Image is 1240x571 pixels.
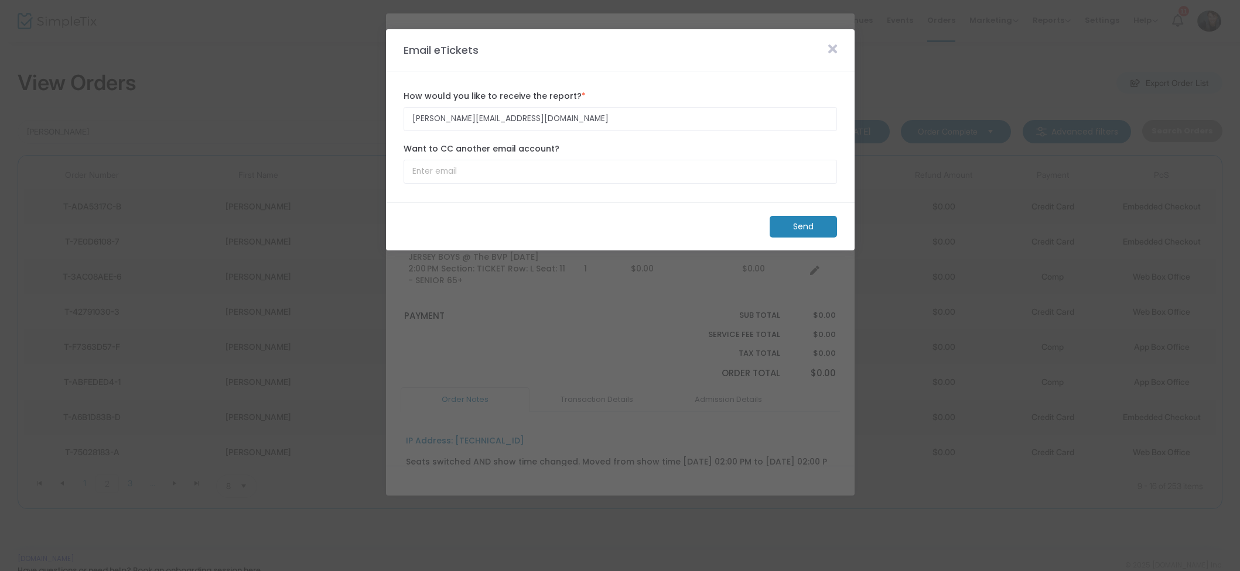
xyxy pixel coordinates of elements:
[398,42,484,58] m-panel-title: Email eTickets
[386,29,855,71] m-panel-header: Email eTickets
[404,90,837,102] label: How would you like to receive the report?
[770,216,837,238] m-button: Send
[404,143,837,155] label: Want to CC another email account?
[404,107,837,131] input: Enter email
[404,160,837,184] input: Enter email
